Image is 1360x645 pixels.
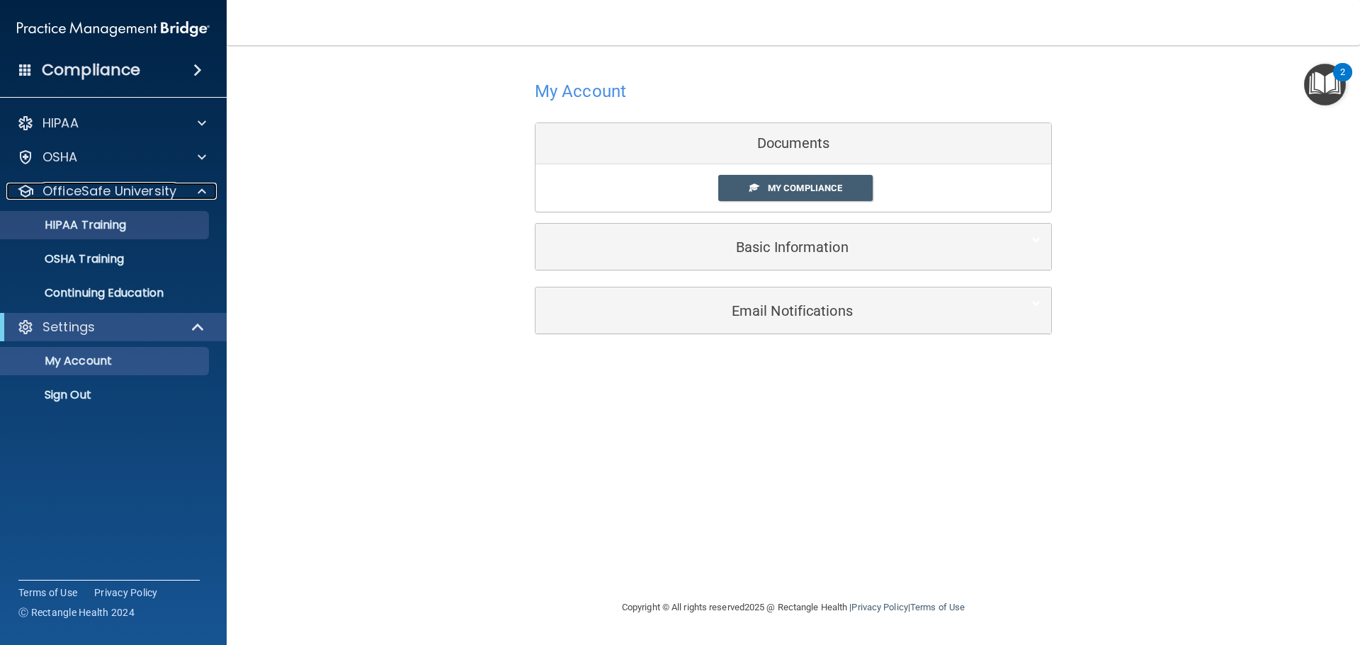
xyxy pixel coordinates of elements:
[9,286,203,300] p: Continuing Education
[546,231,1041,263] a: Basic Information
[9,388,203,402] p: Sign Out
[1340,72,1345,91] div: 2
[9,252,124,266] p: OSHA Training
[42,149,78,166] p: OSHA
[535,123,1051,164] div: Documents
[546,295,1041,326] a: Email Notifications
[9,354,203,368] p: My Account
[18,586,77,600] a: Terms of Use
[546,239,997,255] h5: Basic Information
[17,149,206,166] a: OSHA
[546,303,997,319] h5: Email Notifications
[9,218,126,232] p: HIPAA Training
[17,15,210,43] img: PMB logo
[768,183,842,193] span: My Compliance
[42,183,176,200] p: OfficeSafe University
[17,183,206,200] a: OfficeSafe University
[535,585,1052,630] div: Copyright © All rights reserved 2025 @ Rectangle Health | |
[1304,64,1346,105] button: Open Resource Center, 2 new notifications
[42,319,95,336] p: Settings
[42,60,140,80] h4: Compliance
[94,586,158,600] a: Privacy Policy
[18,605,135,620] span: Ⓒ Rectangle Health 2024
[851,602,907,612] a: Privacy Policy
[42,115,79,132] p: HIPAA
[910,602,965,612] a: Terms of Use
[17,319,205,336] a: Settings
[535,82,626,101] h4: My Account
[17,115,206,132] a: HIPAA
